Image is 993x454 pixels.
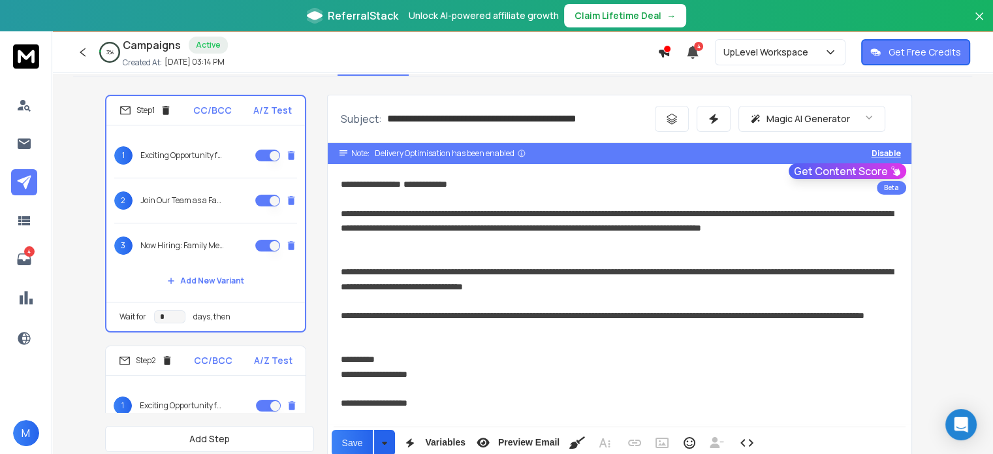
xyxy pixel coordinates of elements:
[114,146,133,165] span: 1
[105,95,306,332] li: Step1CC/BCCA/Z Test1Exciting Opportunity for Family Physicians in [GEOGRAPHIC_DATA]!2Join Our Tea...
[119,105,172,116] div: Step 1
[409,9,559,22] p: Unlock AI-powered affiliate growth
[351,148,370,159] span: Note:
[496,437,562,448] span: Preview Email
[13,420,39,446] button: M
[123,57,162,68] p: Created At:
[341,111,382,127] p: Subject:
[11,246,37,272] a: 4
[889,46,961,59] p: Get Free Credits
[789,163,906,179] button: Get Content Score
[723,46,813,59] p: UpLevel Workspace
[157,268,255,294] button: Add New Variant
[694,42,703,51] span: 4
[189,37,228,54] div: Active
[193,104,232,117] p: CC/BCC
[193,312,230,322] p: days, then
[165,57,225,67] p: [DATE] 03:14 PM
[119,312,146,322] p: Wait for
[114,397,132,415] span: 1
[328,8,398,24] span: ReferralStack
[24,246,35,257] p: 4
[877,181,906,195] div: Beta
[140,195,224,206] p: Join Our Team as a Family Medicine Physician!
[422,437,468,448] span: Variables
[105,426,314,452] button: Add Step
[564,4,686,27] button: Claim Lifetime Deal→
[945,409,977,440] div: Open Intercom Messenger
[253,104,292,117] p: A/Z Test
[667,9,676,22] span: →
[971,8,988,39] button: Close banner
[119,355,173,366] div: Step 2
[114,236,133,255] span: 3
[766,112,850,125] p: Magic AI Generator
[114,191,133,210] span: 2
[872,148,901,159] button: Disable
[254,354,292,367] p: A/Z Test
[140,240,224,251] p: Now Hiring: Family Medicine Physician in [GEOGRAPHIC_DATA]!
[106,48,114,56] p: 3 %
[140,150,224,161] p: Exciting Opportunity for Family Physicians in [GEOGRAPHIC_DATA]!
[375,148,526,159] div: Delivery Optimisation has been enabled
[140,400,223,411] p: Exciting Opportunity for Family Physicians in [GEOGRAPHIC_DATA]
[123,37,181,53] h1: Campaigns
[738,106,885,132] button: Magic AI Generator
[194,354,232,367] p: CC/BCC
[861,39,970,65] button: Get Free Credits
